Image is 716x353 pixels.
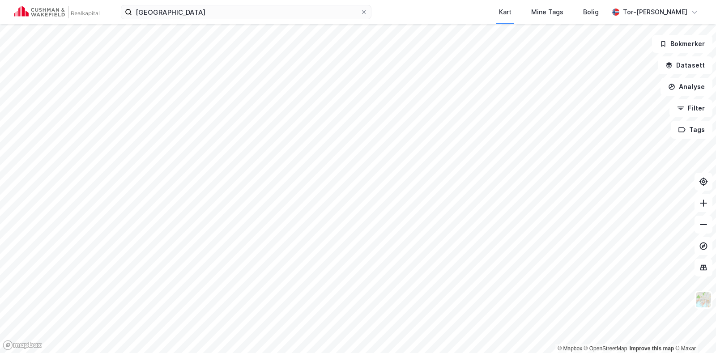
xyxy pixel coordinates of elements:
img: Z [695,291,712,308]
div: Bolig [583,7,599,17]
input: Søk på adresse, matrikkel, gårdeiere, leietakere eller personer [132,5,360,19]
a: OpenStreetMap [584,345,627,352]
button: Datasett [658,56,712,74]
div: Tor-[PERSON_NAME] [623,7,687,17]
div: Mine Tags [531,7,563,17]
button: Tags [671,121,712,139]
a: Mapbox homepage [3,340,42,350]
button: Analyse [661,78,712,96]
button: Filter [669,99,712,117]
a: Mapbox [558,345,582,352]
iframe: Chat Widget [671,310,716,353]
div: Kontrollprogram for chat [671,310,716,353]
div: Kart [499,7,511,17]
button: Bokmerker [652,35,712,53]
a: Improve this map [630,345,674,352]
img: cushman-wakefield-realkapital-logo.202ea83816669bd177139c58696a8fa1.svg [14,6,99,18]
